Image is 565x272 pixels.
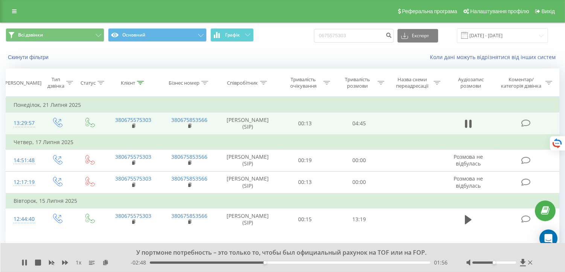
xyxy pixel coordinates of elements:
td: [PERSON_NAME] (SIP) [218,112,278,135]
button: Експорт [397,29,438,43]
span: 1 x [76,259,81,266]
div: Accessibility label [263,261,267,264]
div: Тривалість очікування [285,76,322,89]
a: 380675853566 [171,212,207,219]
div: 12:44:40 [14,212,33,226]
a: 380675575303 [115,116,151,123]
span: Реферальна програма [402,8,457,14]
button: Основний [108,28,207,42]
span: Налаштування профілю [470,8,529,14]
span: 01:56 [434,259,448,266]
td: [PERSON_NAME] (SIP) [218,208,278,230]
div: Open Intercom Messenger [539,229,557,248]
a: 380675853566 [171,153,207,160]
div: 12:17:19 [14,175,33,190]
div: 14:51:48 [14,153,33,168]
td: 00:13 [278,112,332,135]
span: Розмова не відбулась [454,153,483,167]
td: Вівторок, 15 Липня 2025 [6,193,559,208]
div: Аудіозапис розмови [449,76,492,89]
td: 00:00 [332,149,386,171]
input: Пошук за номером [314,29,394,43]
a: 380675575303 [115,153,151,160]
td: 00:19 [278,149,332,171]
button: Скинути фільтри [6,54,52,61]
button: Всі дзвінки [6,28,104,42]
a: 380675575303 [115,212,151,219]
td: Понеділок, 21 Липня 2025 [6,97,559,112]
div: Тип дзвінка [47,76,64,89]
div: Тривалість розмови [339,76,376,89]
span: - 02:48 [131,259,150,266]
div: 13:29:57 [14,116,33,131]
span: Всі дзвінки [18,32,43,38]
button: Графік [210,28,254,42]
td: 13:19 [332,208,386,230]
span: Розмова не відбулась [454,175,483,189]
td: 00:00 [332,171,386,193]
td: 00:15 [278,208,332,230]
a: Коли дані можуть відрізнятися вiд інших систем [430,53,559,61]
span: Графік [225,32,240,38]
div: Співробітник [227,80,258,86]
div: Коментар/категорія дзвінка [500,76,544,89]
div: Бізнес номер [169,80,200,86]
div: У портмоне потребность – это только то, чтобы был официальный рахунок на TOF или на FOP. [73,249,483,257]
td: [PERSON_NAME] (SIP) [218,171,278,193]
a: 380675853566 [171,175,207,182]
td: [PERSON_NAME] (SIP) [218,149,278,171]
div: Статус [81,80,96,86]
td: Четвер, 17 Липня 2025 [6,135,559,150]
div: Accessibility label [493,261,496,264]
td: 04:45 [332,112,386,135]
div: Клієнт [121,80,135,86]
a: 380675853566 [171,116,207,123]
td: 00:13 [278,171,332,193]
div: [PERSON_NAME] [3,80,41,86]
div: Назва схеми переадресації [393,76,432,89]
a: 380675575303 [115,175,151,182]
span: Вихід [542,8,555,14]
